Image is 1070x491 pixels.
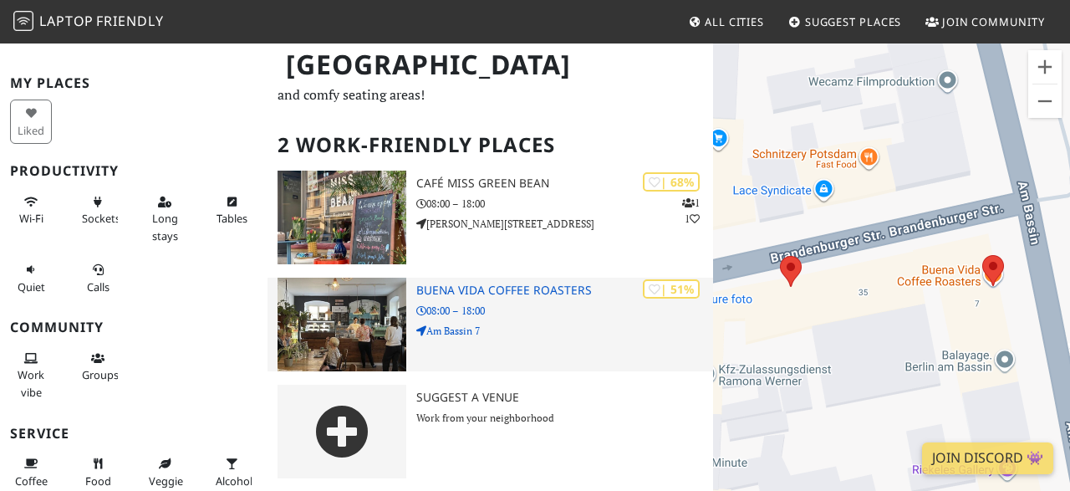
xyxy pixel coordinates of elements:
h3: Service [10,426,257,442]
p: 1 1 [682,195,700,227]
p: 08:00 – 18:00 [416,196,714,212]
span: Friendly [96,12,163,30]
span: Quiet [18,279,45,294]
p: [PERSON_NAME][STREET_ADDRESS] [416,216,714,232]
span: Suggest Places [805,14,902,29]
span: Veggie [149,473,183,488]
span: Long stays [152,211,178,243]
button: Wi-Fi [10,188,52,233]
h3: My Places [10,75,257,91]
span: Join Community [942,14,1045,29]
button: Sockets [77,188,119,233]
button: Calls [77,256,119,300]
a: All Cities [681,7,771,37]
a: Suggest Places [782,7,909,37]
span: Stable Wi-Fi [19,211,43,226]
h1: [GEOGRAPHIC_DATA] [273,42,710,88]
span: Power sockets [82,211,120,226]
span: People working [18,367,44,399]
h3: Suggest a Venue [416,391,714,405]
h2: 2 Work-Friendly Places [278,120,703,171]
button: Verkleinern [1028,84,1062,118]
a: LaptopFriendly LaptopFriendly [13,8,164,37]
a: Café Miss Green Bean | 68% 11 Café Miss Green Bean 08:00 – 18:00 [PERSON_NAME][STREET_ADDRESS] [267,171,713,264]
span: Laptop [39,12,94,30]
a: Join Community [919,7,1052,37]
img: Café Miss Green Bean [278,171,406,264]
span: Food [85,473,111,488]
button: Work vibe [10,345,52,406]
p: 08:00 – 18:00 [416,303,714,319]
span: Coffee [15,473,48,488]
div: | 68% [643,172,700,192]
div: | 51% [643,279,700,299]
h3: Café Miss Green Bean [416,176,714,191]
h3: Community [10,320,257,335]
h3: Productivity [10,163,257,179]
button: Quiet [10,256,52,300]
button: Vergrößern [1028,50,1062,84]
button: Groups [77,345,119,389]
p: Am Bassin 7 [416,323,714,339]
img: gray-place-d2bdb4477600e061c01bd816cc0f2ef0cfcb1ca9e3ad78868dd16fb2af073a21.png [278,385,406,478]
span: Work-friendly tables [217,211,247,226]
h3: Buena Vida Coffee Roasters [416,284,714,298]
span: Group tables [82,367,119,382]
button: Tables [211,188,252,233]
a: Buena Vida Coffee Roasters | 51% Buena Vida Coffee Roasters 08:00 – 18:00 Am Bassin 7 [267,278,713,371]
p: Work from your neighborhood [416,410,714,426]
img: Buena Vida Coffee Roasters [278,278,406,371]
img: LaptopFriendly [13,11,33,31]
span: All Cities [705,14,764,29]
span: Video/audio calls [87,279,110,294]
button: Long stays [144,188,186,249]
a: Suggest a Venue Work from your neighborhood [267,385,713,478]
span: Alcohol [216,473,252,488]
